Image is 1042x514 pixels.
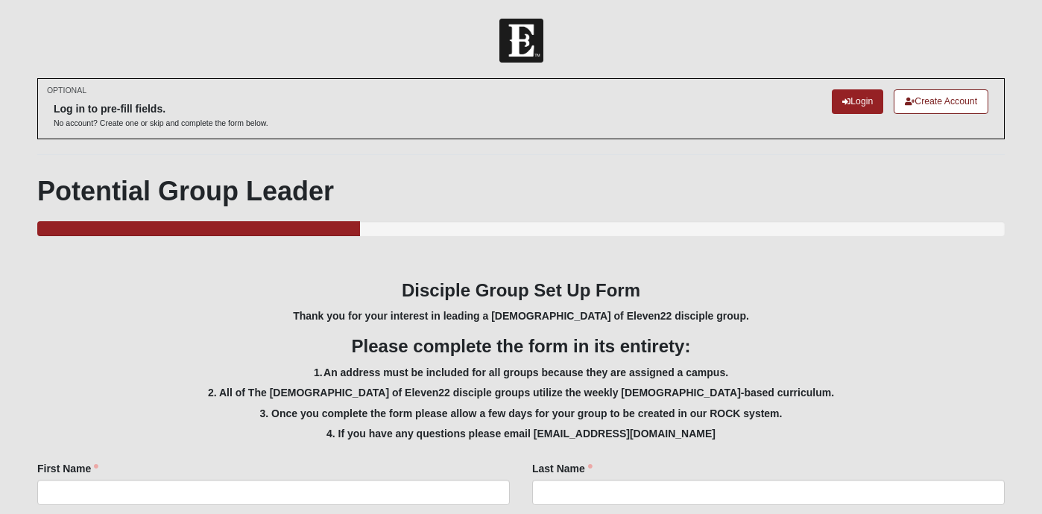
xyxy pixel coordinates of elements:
[894,89,988,114] a: Create Account
[832,89,883,114] a: Login
[37,387,1005,399] h5: 2. All of The [DEMOGRAPHIC_DATA] of Eleven22 disciple groups utilize the weekly [DEMOGRAPHIC_DATA...
[54,103,268,115] h6: Log in to pre-fill fields.
[37,367,1005,379] h5: 1. An address must be included for all groups because they are assigned a campus.
[37,336,1005,358] h3: Please complete the form in its entirety:
[532,461,593,476] label: Last Name
[499,19,543,63] img: Church of Eleven22 Logo
[37,175,1005,207] h1: Potential Group Leader
[54,118,268,129] p: No account? Create one or skip and complete the form below.
[37,407,1005,420] h5: 3. Once you complete the form please allow a few days for your group to be created in our ROCK sy...
[37,461,98,476] label: First Name
[37,280,1005,302] h3: Disciple Group Set Up Form
[37,310,1005,323] h5: Thank you for your interest in leading a [DEMOGRAPHIC_DATA] of Eleven22 disciple group.
[47,85,86,96] small: OPTIONAL
[37,428,1005,440] h5: 4. If you have any questions please email [EMAIL_ADDRESS][DOMAIN_NAME]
